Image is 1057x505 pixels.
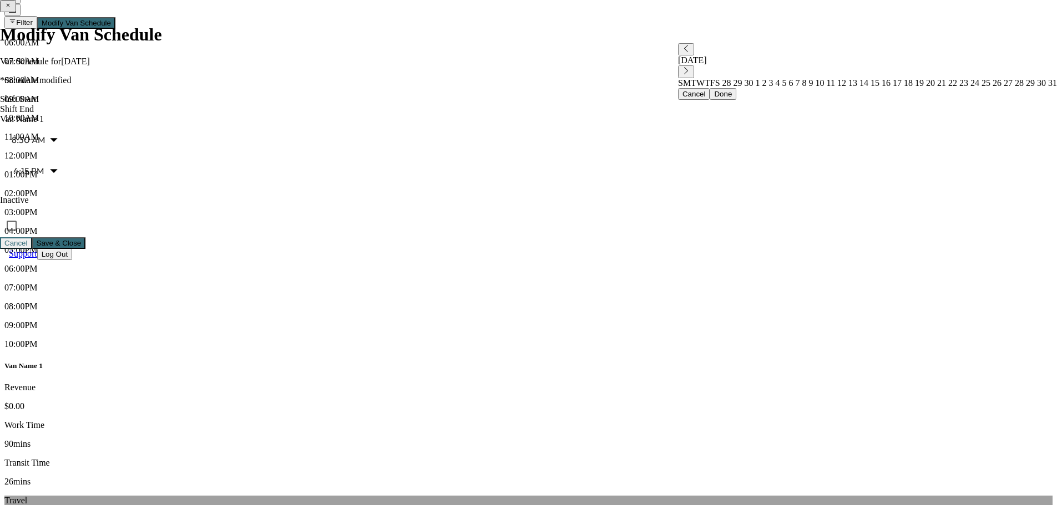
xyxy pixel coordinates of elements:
span: 4 [773,78,780,88]
button: Cancel [678,88,710,100]
span: 20 [924,78,935,88]
p: 01:00PM [4,170,1053,180]
span: 13 [846,78,857,88]
span: 17 [891,78,902,88]
p: 10:00AM [4,113,1053,123]
span: Save & Close [37,239,82,247]
p: Work Time [4,420,1053,430]
span: T [705,78,710,88]
span: 30 [1035,78,1046,88]
p: 90 mins [4,439,1053,449]
span: S [678,78,683,88]
p: 05:00PM [4,245,1053,255]
span: 15 [868,78,879,88]
span: 14 [857,78,868,88]
span: F [710,78,715,88]
p: 09:00AM [4,94,1053,104]
span: 10 [813,78,825,88]
span: 2 [760,78,767,88]
span: 3 [767,78,773,88]
span: 9 [807,78,813,88]
button: Log Out [37,248,72,260]
p: 07:00AM [4,57,1053,67]
p: 08:00PM [4,302,1053,312]
span: 28 [1013,78,1024,88]
span: 28 [720,78,731,88]
p: 26 mins [4,477,1053,487]
p: 06:00AM [4,38,1053,48]
p: 04:00PM [4,226,1053,236]
span: 8 [800,78,807,88]
span: 1 [753,78,760,88]
span: 30 [742,78,753,88]
button: Save & Close [32,237,86,249]
span: 6 [787,78,793,88]
span: 31 [1046,78,1057,88]
span: W [696,78,705,88]
span: 7 [793,78,800,88]
span: 11 [825,78,835,88]
p: Revenue [4,382,1053,392]
span: 19 [913,78,924,88]
span: 23 [957,78,968,88]
span: 21 [935,78,946,88]
p: 07:00PM [4,283,1053,293]
h5: Van Name 1 [4,361,1053,370]
span: 18 [902,78,913,88]
p: 09:00PM [4,320,1053,330]
p: 11:00AM [4,132,1053,142]
span: 26 [990,78,1002,88]
p: 03:00PM [4,207,1053,217]
span: S [715,78,720,88]
p: 10:00PM [4,339,1053,349]
span: 22 [946,78,957,88]
span: 24 [968,78,979,88]
a: Support [9,249,37,258]
p: 08:00AM [4,75,1053,85]
p: 02:00PM [4,188,1053,198]
span: T [691,78,696,88]
p: 06:00PM [4,264,1053,274]
span: 29 [731,78,742,88]
button: Done [710,88,736,100]
span: 5 [780,78,787,88]
span: 25 [979,78,990,88]
p: $ 0.00 [4,401,1053,411]
div: [DATE] [678,55,1057,65]
p: Transit Time [4,458,1053,468]
span: 27 [1002,78,1013,88]
span: 29 [1024,78,1035,88]
span: 16 [879,78,891,88]
p: 12:00PM [4,151,1053,161]
span: M [683,78,691,88]
span: 12 [835,78,846,88]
